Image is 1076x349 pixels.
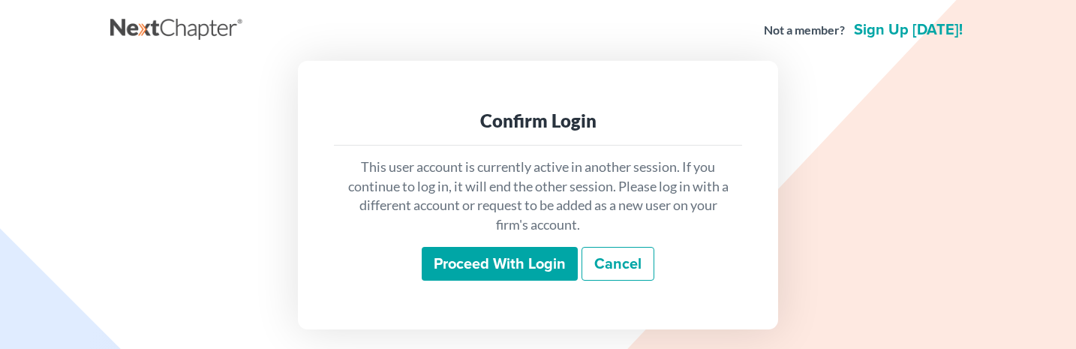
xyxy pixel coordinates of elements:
a: Sign up [DATE]! [851,23,966,38]
strong: Not a member? [764,22,845,39]
div: Confirm Login [346,109,730,133]
a: Cancel [582,247,654,281]
input: Proceed with login [422,247,578,281]
p: This user account is currently active in another session. If you continue to log in, it will end ... [346,158,730,235]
